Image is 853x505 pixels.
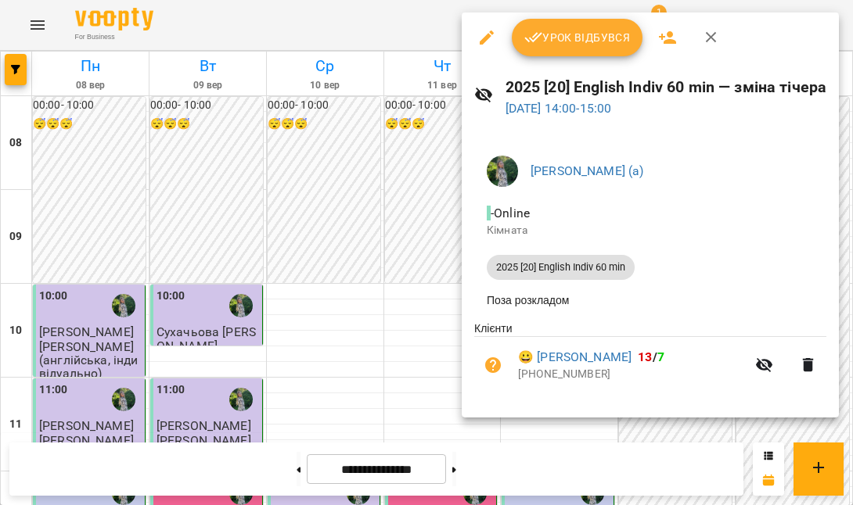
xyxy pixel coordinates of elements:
span: Урок відбувся [524,28,631,47]
span: - Online [487,206,533,220]
button: Урок відбувся [512,19,643,56]
p: [PHONE_NUMBER] [518,367,746,382]
li: Поза розкладом [474,286,826,314]
span: 2025 [20] English Indiv 60 min [487,260,635,274]
b: / [638,349,664,364]
span: 7 [657,349,664,364]
button: Візит ще не сплачено. Додати оплату? [474,346,512,384]
p: Кімната [487,223,814,238]
img: 429a96cc9ef94a033d0b11a5387a5960.jfif [487,156,518,187]
h6: 2025 [20] English Indiv 60 min — зміна тічера [506,75,827,99]
a: 😀 [PERSON_NAME] [518,348,632,367]
a: [DATE] 14:00-15:00 [506,101,612,116]
ul: Клієнти [474,321,826,399]
a: [PERSON_NAME] (а) [531,163,644,178]
span: 13 [638,349,652,364]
